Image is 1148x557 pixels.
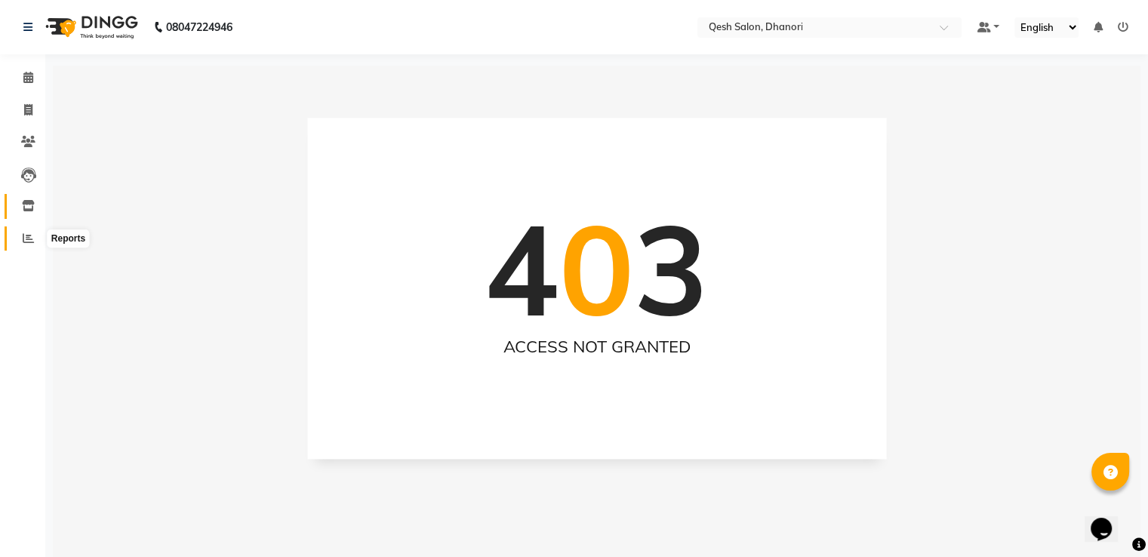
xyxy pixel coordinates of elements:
h1: 4 3 [485,194,709,343]
img: logo [38,6,142,48]
div: Reports [48,230,89,248]
span: 0 [559,190,634,346]
iframe: chat widget [1085,497,1133,542]
h2: ACCESS NOT GRANTED [337,337,856,356]
b: 08047224946 [166,6,232,48]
